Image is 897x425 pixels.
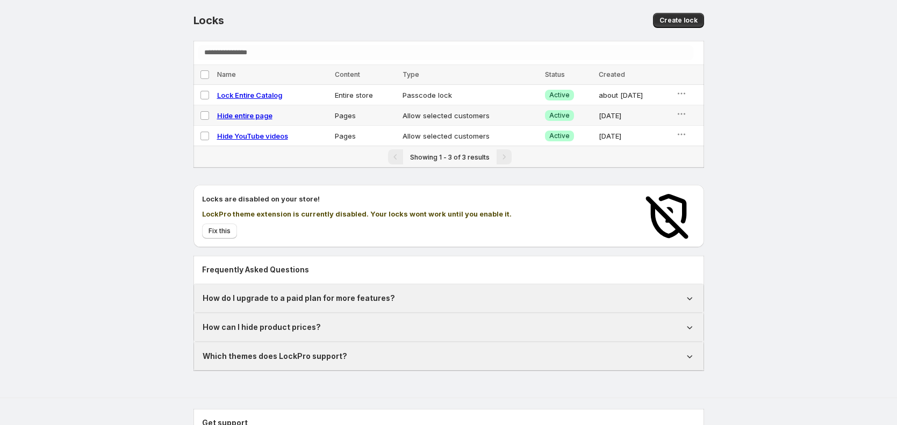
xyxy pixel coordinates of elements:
a: Hide entire page [217,111,272,120]
h1: How do I upgrade to a paid plan for more features? [203,293,395,304]
td: Entire store [332,85,399,105]
span: Locks [193,14,224,27]
a: Lock Entire Catalog [217,91,282,99]
span: Create lock [659,16,698,25]
span: Created [599,70,625,78]
span: Content [335,70,360,78]
h2: Frequently Asked Questions [202,264,695,275]
td: [DATE] [595,105,672,126]
td: Pages [332,105,399,126]
span: Showing 1 - 3 of 3 results [410,153,490,161]
span: Active [549,132,570,140]
span: Active [549,111,570,120]
button: Create lock [653,13,704,28]
td: Allow selected customers [399,126,542,146]
td: Passcode lock [399,85,542,105]
span: Name [217,70,236,78]
td: about [DATE] [595,85,672,105]
a: Hide YouTube videos [217,132,288,140]
h1: Which themes does LockPro support? [203,351,347,362]
h2: Locks are disabled on your store! [202,193,631,204]
nav: Pagination [193,146,704,168]
td: Pages [332,126,399,146]
p: LockPro theme extension is currently disabled. Your locks wont work until you enable it. [202,208,631,219]
td: Allow selected customers [399,105,542,126]
h1: How can I hide product prices? [203,322,321,333]
span: Active [549,91,570,99]
span: Status [545,70,565,78]
td: [DATE] [595,126,672,146]
span: Fix this [209,227,231,235]
button: Fix this [202,224,237,239]
span: Type [403,70,419,78]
